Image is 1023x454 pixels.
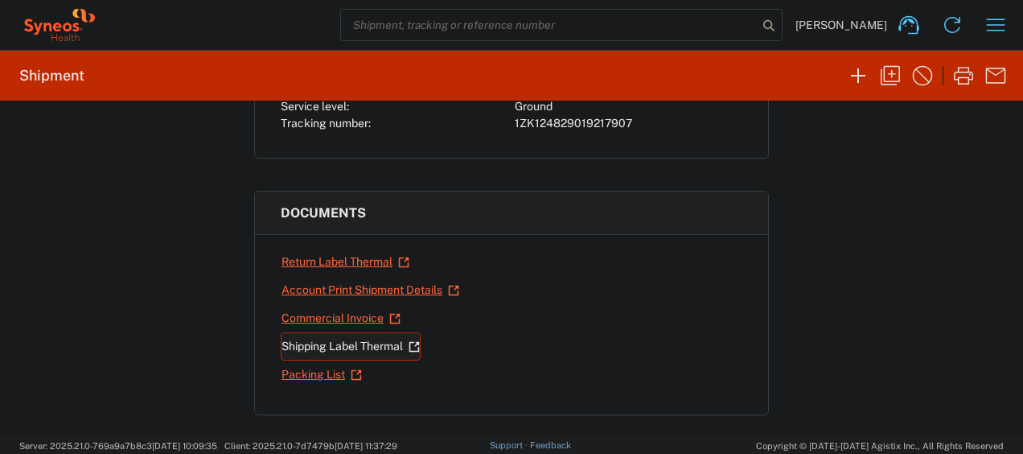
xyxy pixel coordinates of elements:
span: Copyright © [DATE]-[DATE] Agistix Inc., All Rights Reserved [756,439,1004,453]
a: Support [490,440,530,450]
a: Shipping Label Thermal [281,332,421,361]
h2: Shipment [19,66,84,85]
a: Account Print Shipment Details [281,276,460,304]
a: Packing List [281,361,363,389]
span: Server: 2025.21.0-769a9a7b8c3 [19,441,217,451]
span: Documents [281,205,366,221]
span: Client: 2025.21.0-7d7479b [224,441,397,451]
span: [DATE] 11:37:29 [335,441,397,451]
a: Commercial Invoice [281,304,401,332]
span: [PERSON_NAME] [795,18,887,32]
a: Feedback [530,440,571,450]
input: Shipment, tracking or reference number [341,10,758,40]
div: Ground [515,98,742,115]
span: Tracking number: [281,117,371,130]
a: Return Label Thermal [281,248,410,276]
span: Service level: [281,100,349,113]
span: [DATE] 10:09:35 [152,441,217,451]
div: 1ZK124829019217907 [515,115,742,132]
